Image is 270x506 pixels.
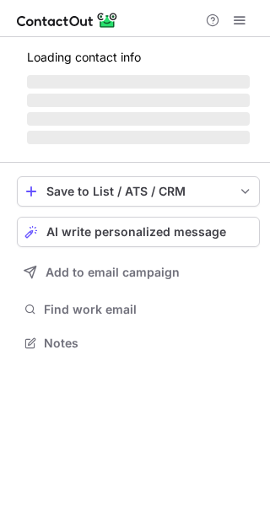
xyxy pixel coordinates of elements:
span: Add to email campaign [46,266,180,279]
button: AI write personalized message [17,217,260,247]
span: Notes [44,336,253,351]
span: AI write personalized message [46,225,226,239]
button: Add to email campaign [17,257,260,288]
span: Find work email [44,302,253,317]
span: ‌ [27,131,250,144]
span: ‌ [27,94,250,107]
button: Notes [17,331,260,355]
img: ContactOut v5.3.10 [17,10,118,30]
button: Find work email [17,298,260,321]
p: Loading contact info [27,51,250,64]
span: ‌ [27,112,250,126]
button: save-profile-one-click [17,176,260,207]
span: ‌ [27,75,250,89]
div: Save to List / ATS / CRM [46,185,230,198]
